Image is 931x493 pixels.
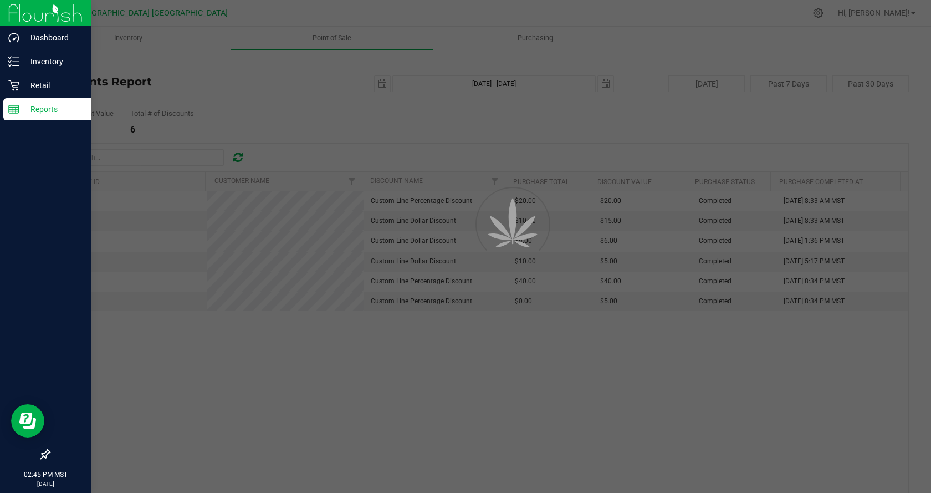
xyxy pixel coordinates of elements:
[19,79,86,92] p: Retail
[5,480,86,488] p: [DATE]
[19,55,86,68] p: Inventory
[19,31,86,44] p: Dashboard
[11,404,44,438] iframe: Resource center
[8,56,19,67] inline-svg: Inventory
[8,32,19,43] inline-svg: Dashboard
[5,470,86,480] p: 02:45 PM MST
[8,104,19,115] inline-svg: Reports
[8,80,19,91] inline-svg: Retail
[19,103,86,116] p: Reports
